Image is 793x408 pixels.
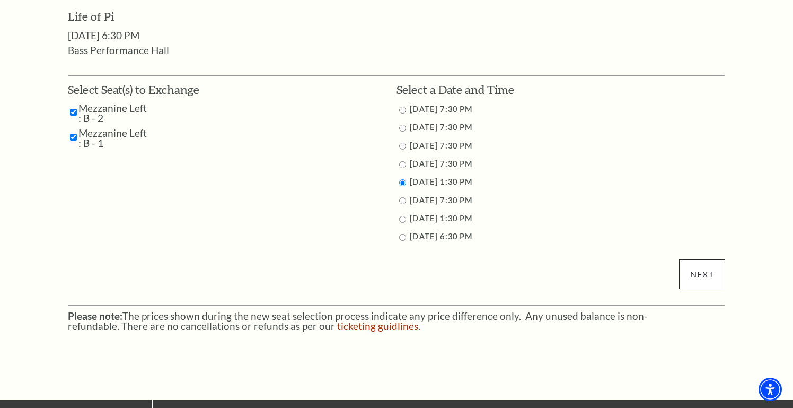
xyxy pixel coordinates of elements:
label: [DATE] 7:30 PM [410,159,472,168]
h3: Select a Date and Time [396,82,725,98]
h3: Life of Pi [68,8,725,25]
input: 9/27/2025 1:30 PM [399,179,406,186]
span: [DATE] 6:30 PM [68,29,139,41]
input: 9/27/2025 7:30 PM [399,197,406,204]
div: Accessibility Menu [759,378,782,401]
input: 9/25/2025 7:30 PM [399,143,406,150]
input: 9/28/2025 1:30 PM [399,216,406,223]
label: [DATE] 7:30 PM [410,196,472,205]
label: [DATE] 1:30 PM [410,177,472,186]
label: [DATE] 6:30 PM [410,232,472,241]
strong: Please note: [68,310,122,322]
label: [DATE] 7:30 PM [410,123,472,132]
input: Mezzanine Left : B - 2 [70,103,77,121]
label: Mezzanine Left : B - 2 [78,103,150,123]
input: 9/26/2025 7:30 PM [399,161,406,168]
p: The prices shown during the new seat selection process indicate any price difference only. Any un... [68,311,725,331]
input: 9/28/2025 6:30 PM [399,234,406,241]
label: [DATE] 7:30 PM [410,105,472,114]
label: [DATE] 1:30 PM [410,214,472,223]
input: 9/23/2025 7:30 PM [399,107,406,114]
input: Submit button [679,259,725,289]
h3: Select Seat(s) to Exchange [68,82,199,98]
span: Bass Performance Hall [68,44,169,56]
input: Mezzanine Left : B - 1 [70,128,77,146]
label: Mezzanine Left : B - 1 [78,128,150,148]
input: 9/24/2025 7:30 PM [399,125,406,132]
label: [DATE] 7:30 PM [410,141,472,150]
a: ticketing guidlines - open in a new tab [337,320,418,332]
